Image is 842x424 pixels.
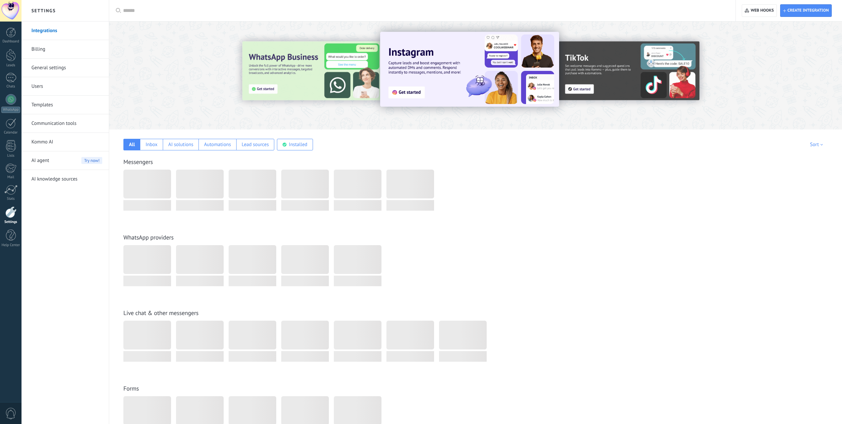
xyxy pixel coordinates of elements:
div: WhatsApp [1,107,20,113]
li: Kommo AI [22,133,109,151]
div: Leads [1,63,21,68]
li: AI agent [22,151,109,170]
div: Chats [1,84,21,89]
div: Help Center [1,243,21,247]
span: AI agent [31,151,49,170]
a: Forms [123,385,139,392]
a: General settings [31,59,102,77]
span: Try now! [81,157,102,164]
li: Communication tools [22,114,109,133]
li: AI knowledge sources [22,170,109,188]
div: Lead sources [242,141,269,148]
div: Inbox [146,141,157,148]
li: Templates [22,96,109,114]
img: Slide 1 [380,32,559,107]
a: Templates [31,96,102,114]
a: Users [31,77,102,96]
div: Settings [1,220,21,224]
span: Web hooks [751,8,774,13]
div: Mail [1,175,21,180]
div: Dashboard [1,39,21,44]
li: Billing [22,40,109,59]
div: Lists [1,154,21,158]
a: AI agent Try now! [31,151,102,170]
a: Integrations [31,22,102,40]
li: Users [22,77,109,96]
button: Create integration [780,4,832,17]
span: Create integration [787,8,829,13]
div: Automations [204,141,231,148]
li: Integrations [22,22,109,40]
a: Billing [31,40,102,59]
img: Slide 2 [558,41,699,100]
a: Kommo AI [31,133,102,151]
li: General settings [22,59,109,77]
img: Slide 3 [242,41,383,100]
div: Calendar [1,131,21,135]
div: Installed [289,141,307,148]
a: WhatsApp providers [123,234,174,241]
button: Web hooks [742,4,776,17]
a: Communication tools [31,114,102,133]
div: Sort [810,141,825,148]
a: AI knowledge sources [31,170,102,188]
div: Stats [1,197,21,201]
div: All [129,141,135,148]
div: AI solutions [168,141,194,148]
a: Messengers [123,158,153,166]
a: Live chat & other messengers [123,309,199,317]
